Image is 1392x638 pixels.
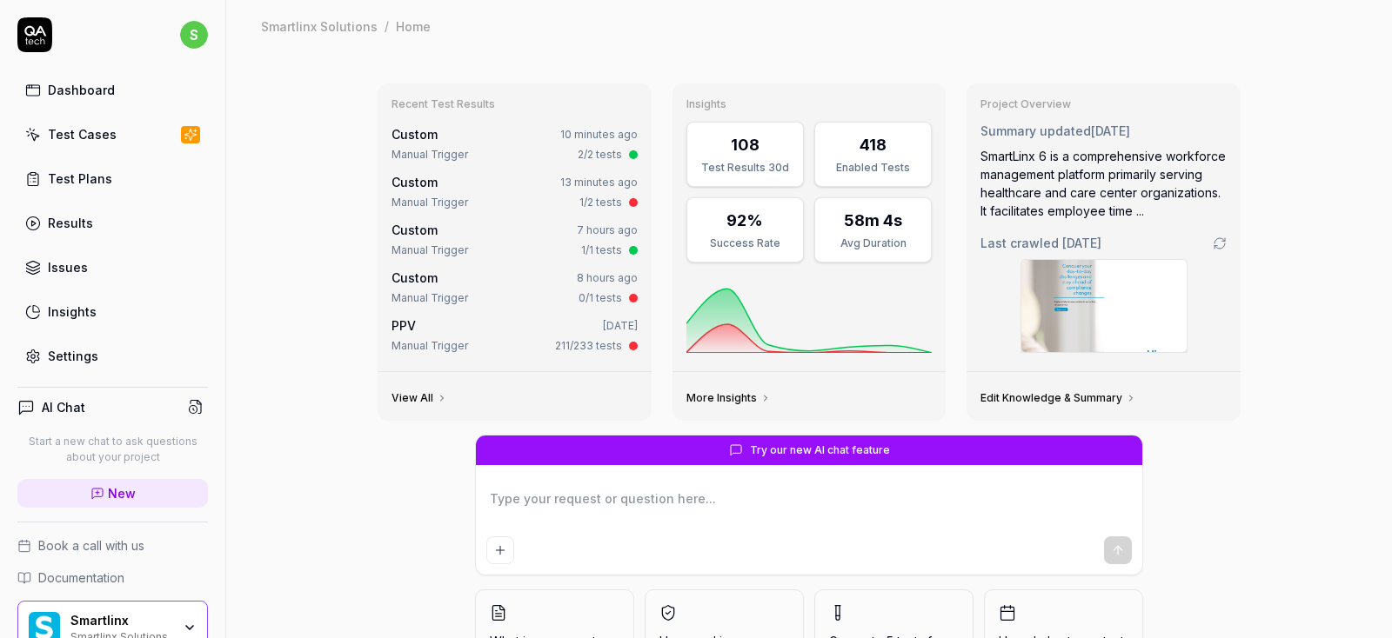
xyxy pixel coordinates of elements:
[17,568,208,587] a: Documentation
[980,97,1227,111] h3: Project Overview
[17,162,208,196] a: Test Plans
[560,176,638,189] time: 13 minutes ago
[38,568,124,587] span: Documentation
[180,17,208,52] button: s
[726,209,763,232] div: 92%
[391,318,416,333] a: PPV
[48,169,112,188] div: Test Plans
[731,133,760,156] div: 108
[698,236,793,251] div: Success Rate
[750,442,890,458] span: Try our new AI chat feature
[388,169,641,214] a: Custom13 minutes agoManual Trigger1/2 tests
[17,250,208,284] a: Issues
[391,147,468,163] div: Manual Trigger
[388,265,641,309] a: Custom8 hours agoManual Trigger0/1 tests
[686,391,771,405] a: More Insights
[698,160,793,176] div: Test Results 30d
[17,117,208,151] a: Test Cases
[980,123,1091,138] span: Summary updated
[579,195,622,210] div: 1/2 tests
[48,81,115,99] div: Dashboard
[391,270,438,285] span: Custom
[388,313,641,357] a: PPV[DATE]Manual Trigger211/233 tests
[980,147,1227,220] div: SmartLinx 6 is a comprehensive workforce management platform primarily serving healthcare and car...
[577,223,638,236] time: 7 hours ago
[17,206,208,240] a: Results
[42,398,85,416] h4: AI Chat
[17,73,208,107] a: Dashboard
[17,536,208,555] a: Book a call with us
[391,338,468,354] div: Manual Trigger
[1021,260,1187,352] img: Screenshot
[579,290,622,306] div: 0/1 tests
[396,17,431,35] div: Home
[577,271,638,284] time: 8 hours ago
[860,133,887,156] div: 418
[1062,236,1101,250] time: [DATE]
[1091,123,1130,138] time: [DATE]
[17,339,208,373] a: Settings
[17,434,208,465] p: Start a new chat to ask questions about your project
[391,175,438,189] span: Custom
[686,97,933,111] h3: Insights
[48,125,117,143] div: Test Cases
[388,217,641,262] a: Custom7 hours agoManual Trigger1/1 tests
[826,160,920,176] div: Enabled Tests
[391,391,447,405] a: View All
[70,613,171,628] div: Smartlinx
[980,391,1136,405] a: Edit Knowledge & Summary
[391,223,438,237] span: Custom
[581,243,622,258] div: 1/1 tests
[17,479,208,508] a: New
[391,97,638,111] h3: Recent Test Results
[844,209,902,232] div: 58m 4s
[261,17,378,35] div: Smartlinx Solutions
[391,127,438,142] span: Custom
[486,536,514,564] button: Add attachment
[391,290,468,306] div: Manual Trigger
[1213,236,1227,250] a: Go to crawling settings
[560,128,638,141] time: 10 minutes ago
[578,147,622,163] div: 2/2 tests
[48,347,98,365] div: Settings
[388,122,641,166] a: Custom10 minutes agoManual Trigger2/2 tests
[38,536,144,555] span: Book a call with us
[48,214,93,232] div: Results
[108,484,136,502] span: New
[555,338,622,354] div: 211/233 tests
[180,21,208,49] span: s
[48,302,97,321] div: Insights
[385,17,389,35] div: /
[826,236,920,251] div: Avg Duration
[980,234,1101,252] span: Last crawled
[17,295,208,329] a: Insights
[48,258,88,276] div: Issues
[603,319,638,332] time: [DATE]
[391,243,468,258] div: Manual Trigger
[391,195,468,210] div: Manual Trigger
